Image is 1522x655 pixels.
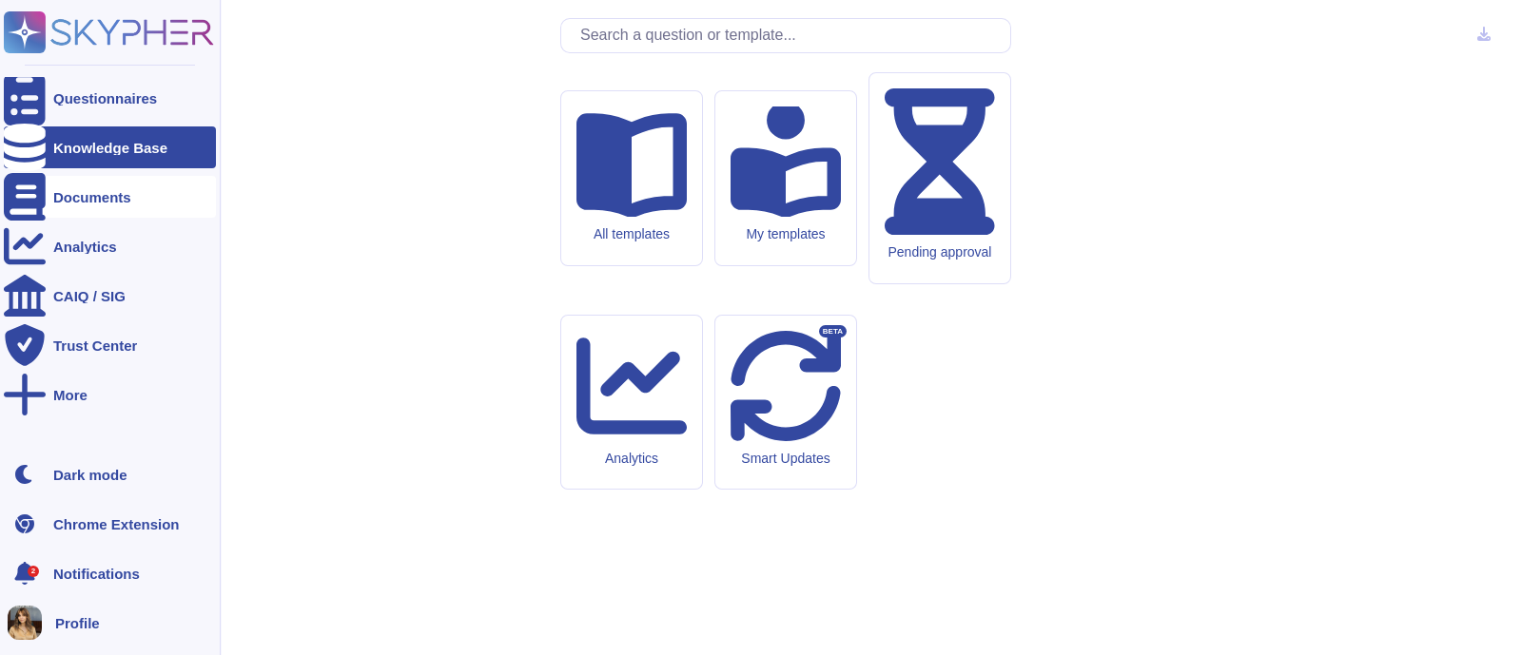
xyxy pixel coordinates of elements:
[576,451,687,467] div: Analytics
[53,190,131,204] div: Documents
[28,566,39,577] div: 2
[4,503,216,545] a: Chrome Extension
[53,240,117,254] div: Analytics
[731,226,841,242] div: My templates
[8,606,42,640] img: user
[731,451,841,467] div: Smart Updates
[819,325,847,338] div: BETA
[4,324,216,366] a: Trust Center
[53,517,180,531] div: Chrome Extension
[4,77,216,119] a: Questionnaires
[53,91,157,106] div: Questionnaires
[53,388,88,402] div: More
[576,226,687,242] div: All templates
[53,468,127,482] div: Dark mode
[53,338,137,353] div: Trust Center
[4,126,216,168] a: Knowledge Base
[53,141,167,155] div: Knowledge Base
[53,567,140,581] span: Notifications
[4,225,216,267] a: Analytics
[4,602,55,644] button: user
[53,289,126,303] div: CAIQ / SIG
[55,616,100,630] span: Profile
[4,176,216,218] a: Documents
[571,19,1010,52] input: Search a question or template...
[885,244,995,260] div: Pending approval
[4,275,216,317] a: CAIQ / SIG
